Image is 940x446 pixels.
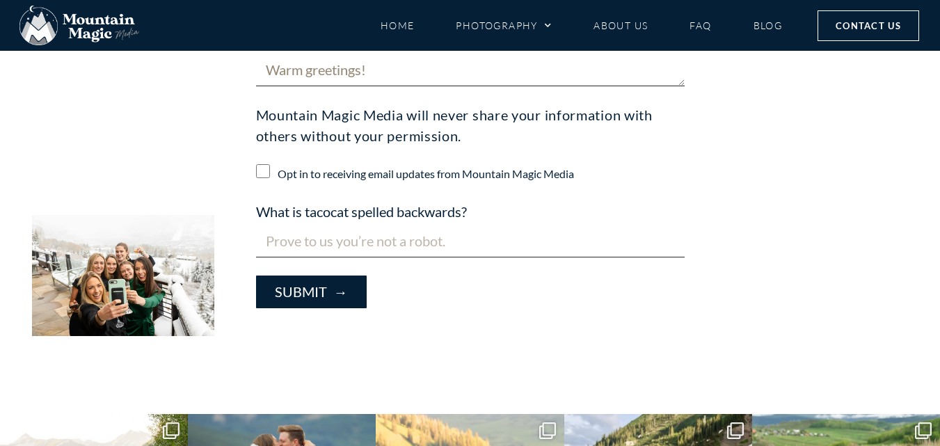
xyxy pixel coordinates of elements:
svg: Clone [163,422,180,439]
span: Contact Us [836,18,901,33]
a: Photography [456,13,552,38]
a: Home [381,13,415,38]
div: Mountain Magic Media will never share your information with others without your permission. [249,104,692,146]
span: Submit [275,284,348,300]
svg: Clone [539,422,556,439]
img: Mountain Magic Media photography logo Crested Butte Photographer [19,6,139,46]
a: Contact Us [818,10,919,41]
a: Blog [754,13,783,38]
nav: Menu [381,13,783,38]
a: About Us [594,13,648,38]
label: What is tacocat spelled backwards? [256,201,467,225]
input: Prove to us you’re not a robot. [256,225,685,257]
button: Submit→ [256,276,367,308]
svg: Clone [915,422,932,439]
svg: Clone [727,422,744,439]
span: → [327,283,348,300]
a: FAQ [690,13,711,38]
label: Opt in to receiving email updates from Mountain Magic Media [278,167,574,180]
img: holding phone selfie group of women showing off engagement ring surprise proposal Aspen snowy win... [32,215,214,336]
